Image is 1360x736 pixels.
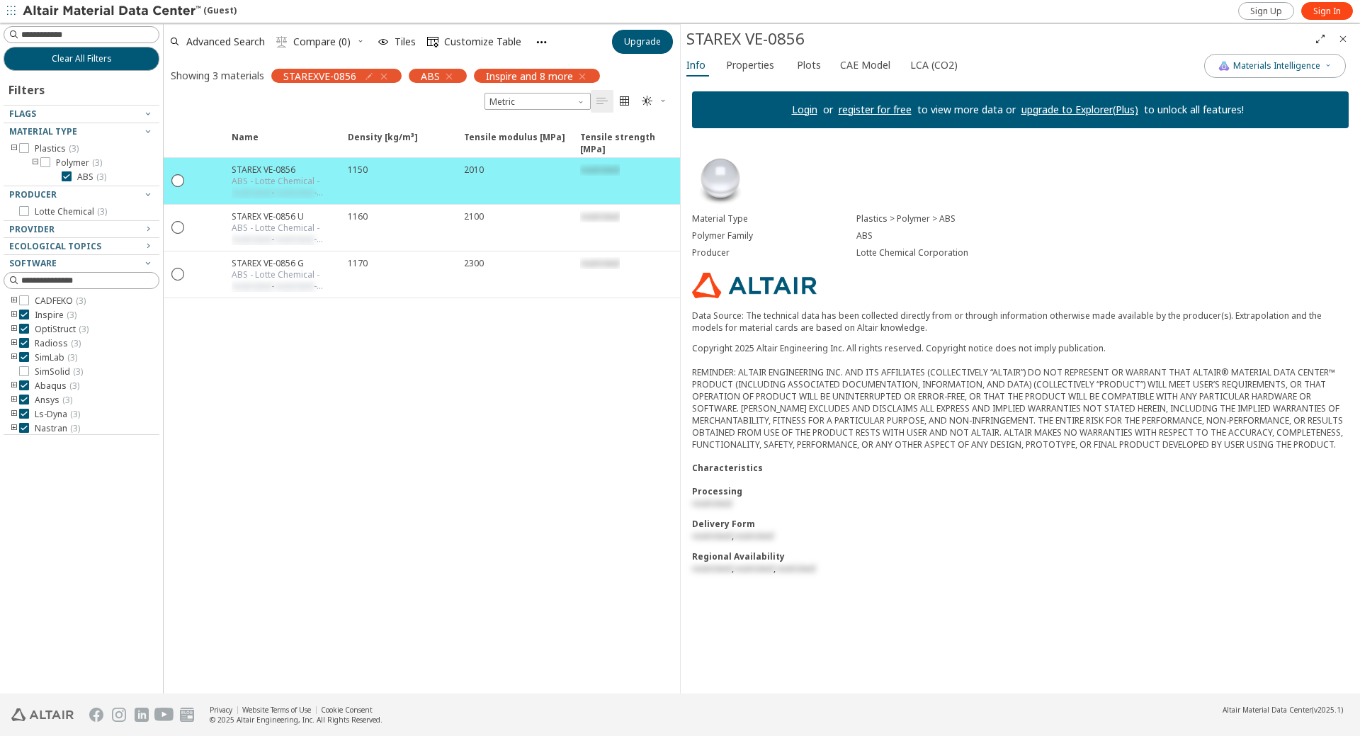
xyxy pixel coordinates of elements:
span: ( 3 ) [73,366,83,378]
span: restricted [232,233,271,245]
div: 1150 [348,164,368,176]
span: Polymer [56,157,102,169]
button: Flags [4,106,159,123]
span: restricted [274,233,314,245]
a: Sign In [1301,2,1353,20]
span: Tensile strength [MPa] [572,131,688,157]
span: ( 3 ) [92,157,102,169]
span: restricted [274,198,314,210]
div: ABS - Lotte Chemical - - - - - [232,222,339,245]
span: restricted [692,562,732,574]
div: 2300 [464,257,484,269]
span: Inspire [35,310,76,321]
span: Upgrade [624,36,661,47]
span: Plastics [35,143,79,154]
span: ( 3 ) [67,351,77,363]
span: Advanced Search [186,37,265,47]
div: 2100 [464,210,484,222]
a: Login [792,103,817,116]
a: upgrade to Explorer(Plus) [1021,103,1138,116]
span: restricted [274,244,314,256]
div: STAREX VE-0856 U [232,210,339,222]
span: Ecological Topics [9,240,101,252]
span: Tiles [395,37,416,47]
span: Nastran [35,423,80,434]
span: Customize Table [444,37,521,47]
span: OptiStruct [35,324,89,335]
button: Material Type [4,123,159,140]
button: Clear All Filters [4,47,159,71]
span: restricted [232,244,271,256]
div: Plastics > Polymer > ABS [856,213,1349,225]
i:  [619,96,630,107]
span: Metric [484,93,591,110]
span: CAE Model [840,54,890,77]
a: Website Terms of Use [242,705,311,715]
i: toogle group [9,324,19,335]
span: Density [kg/m³] [339,131,455,157]
span: restricted [692,497,732,509]
div: Material Type [692,213,856,225]
span: Compare (0) [293,37,351,47]
div: 2010 [464,164,484,176]
div: © 2025 Altair Engineering, Inc. All Rights Reserved. [210,715,382,725]
button: Full Screen [1309,28,1332,50]
div: Characteristics [692,462,1349,474]
i:  [276,36,288,47]
span: Sign Up [1250,6,1282,17]
button: Theme [636,90,673,113]
span: Altair Material Data Center [1223,705,1312,715]
i: toogle group [9,409,19,420]
span: restricted [580,257,620,269]
span: restricted [232,186,271,198]
p: or [817,103,839,117]
span: Materials Intelligence [1233,60,1320,72]
span: ( 3 ) [62,394,72,406]
i: toogle group [30,157,40,169]
span: ABS [77,171,106,183]
span: Tensile strength [MPa] [580,131,682,157]
span: Info [686,54,705,77]
span: ( 3 ) [70,422,80,434]
p: Data Source: The technical data has been collected directly from or through information otherwise... [692,310,1349,334]
div: 1170 [348,257,368,269]
div: Showing 3 materials [171,69,264,82]
a: register for free [839,103,912,116]
i: toogle group [9,338,19,349]
span: restricted [274,291,314,303]
span: Clear All Filters [52,53,112,64]
button: Ecological Topics [4,238,159,255]
span: ( 3 ) [76,295,86,307]
i:  [642,96,653,107]
button: Table View [591,90,613,113]
span: restricted [274,186,314,198]
span: Density [kg/m³] [348,131,418,157]
span: CADFEKO [35,295,86,307]
span: ( 3 ) [79,323,89,335]
span: ( 3 ) [97,205,107,217]
span: restricted [734,562,773,574]
span: Sign In [1313,6,1341,17]
div: ABS - Lotte Chemical - - - - - [232,176,339,198]
span: restricted [232,280,271,292]
div: Polymer Family [692,230,856,242]
img: Altair Engineering [11,708,74,721]
a: Privacy [210,705,232,715]
i: toogle group [9,143,19,154]
span: ( 3 ) [96,171,106,183]
button: Software [4,255,159,272]
span: Expand [192,131,223,157]
button: Close [1332,28,1354,50]
span: ( 3 ) [69,380,79,392]
span: Provider [9,223,55,235]
div: ABS [856,230,1349,242]
button: AI CopilotMaterials Intelligence [1204,54,1346,78]
span: Ansys [35,395,72,406]
span: restricted [274,280,314,292]
div: Unit System [484,93,591,110]
span: Flags [9,108,36,120]
div: Lotte Chemical Corporation [856,247,1349,259]
span: Tensile modulus [MPa] [455,131,572,157]
button: Provider [4,221,159,238]
img: AI Copilot [1218,60,1230,72]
